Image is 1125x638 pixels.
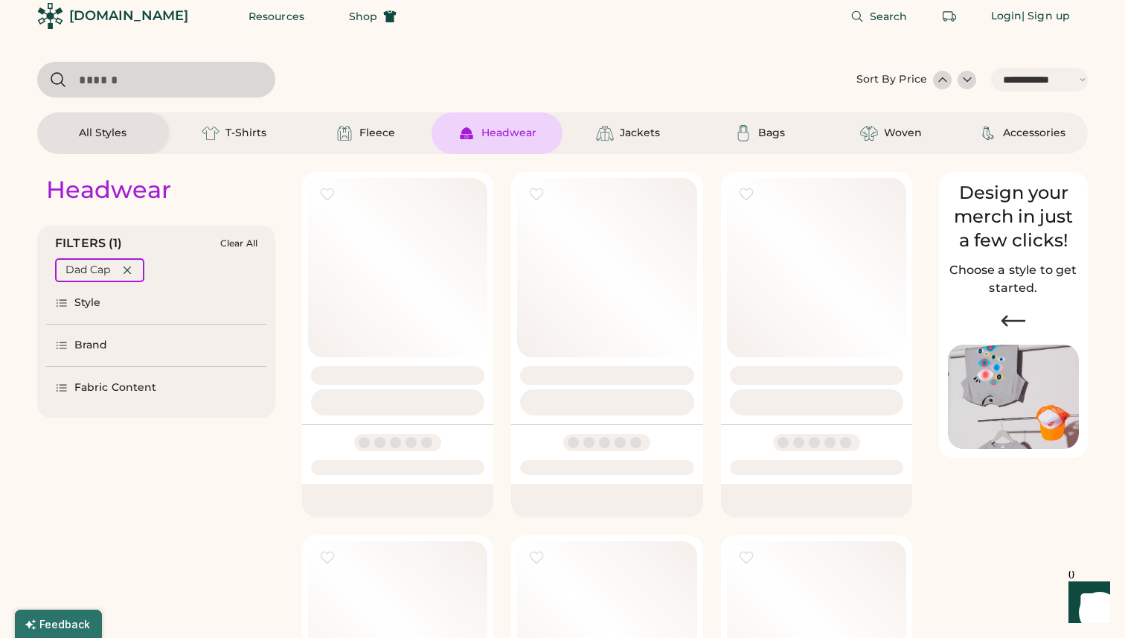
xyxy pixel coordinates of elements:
button: Search [833,1,926,31]
button: Retrieve an order [935,1,964,31]
img: Fleece Icon [336,124,353,142]
div: Fleece [359,126,395,141]
div: Style [74,296,101,310]
div: | Sign up [1022,9,1070,24]
div: Sort By Price [856,72,927,87]
button: Resources [231,1,322,31]
div: Jackets [620,126,660,141]
div: Design your merch in just a few clicks! [948,181,1079,252]
div: Fabric Content [74,380,156,395]
img: Bags Icon [734,124,752,142]
img: Rendered Logo - Screens [37,3,63,29]
div: Accessories [1003,126,1065,141]
img: Woven Icon [860,124,878,142]
img: Jackets Icon [596,124,614,142]
img: Image of Lisa Congdon Eye Print on T-Shirt and Hat [948,345,1079,450]
button: Shop [331,1,414,31]
div: T-Shirts [225,126,266,141]
div: Brand [74,338,108,353]
div: Dad Cap [65,263,110,278]
div: Headwear [46,175,171,205]
h2: Choose a style to get started. [948,261,1079,297]
img: T-Shirts Icon [202,124,219,142]
div: Clear All [220,238,257,249]
img: Accessories Icon [979,124,997,142]
div: Login [991,9,1022,24]
div: FILTERS (1) [55,235,123,252]
div: Woven [884,126,922,141]
div: All Styles [79,126,126,141]
div: Headwear [481,126,536,141]
span: Shop [349,11,377,22]
span: Search [870,11,908,22]
img: Headwear Icon [458,124,475,142]
div: [DOMAIN_NAME] [69,7,188,25]
div: Bags [758,126,785,141]
iframe: Front Chat [1054,571,1118,635]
